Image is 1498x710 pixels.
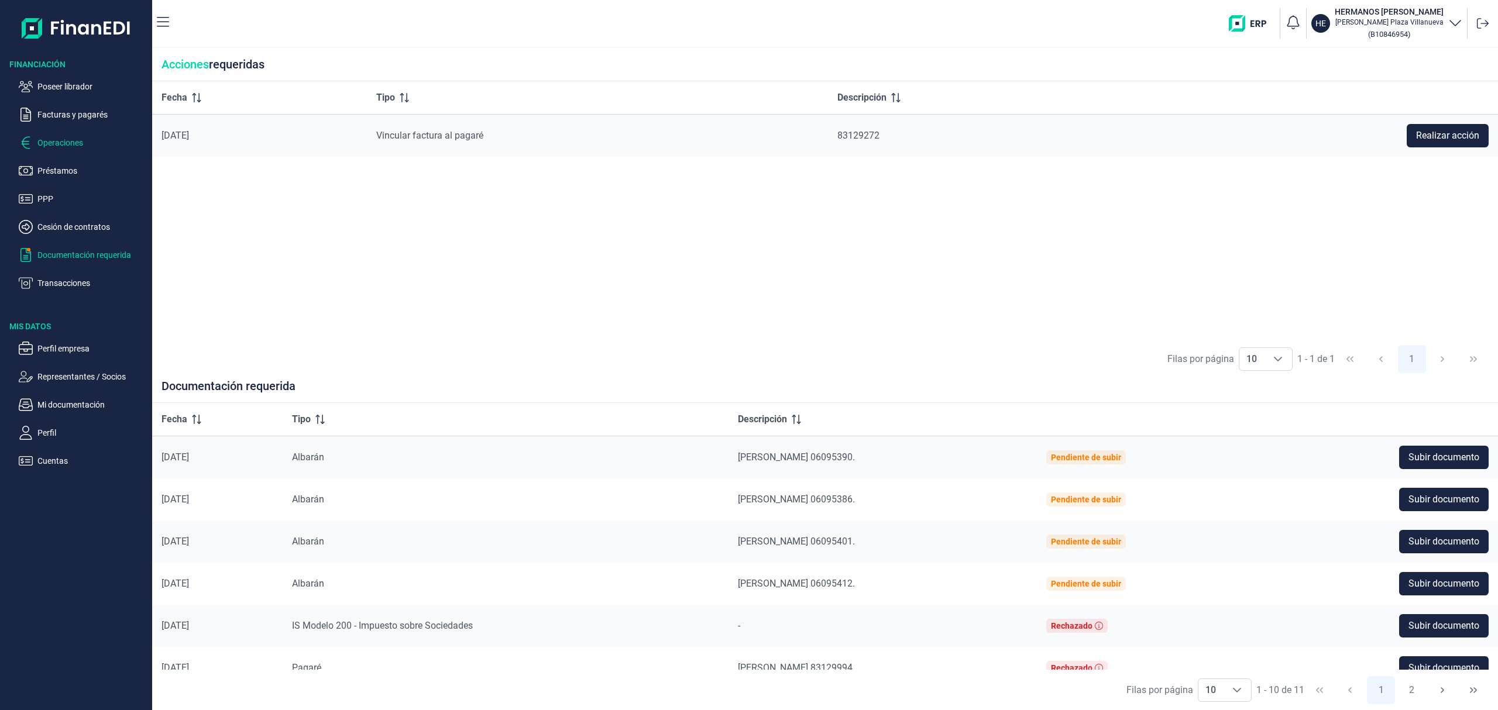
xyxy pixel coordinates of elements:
div: Choose [1223,679,1251,701]
p: Mi documentación [37,398,147,412]
button: Perfil empresa [19,342,147,356]
span: [PERSON_NAME] 06095386. [738,494,855,505]
button: Subir documento [1399,446,1489,469]
span: 1 - 10 de 11 [1256,685,1304,695]
span: Subir documento [1408,492,1479,506]
button: Subir documento [1399,530,1489,553]
p: Cesión de contratos [37,220,147,234]
div: Filas por página [1167,352,1234,366]
div: [DATE] [162,578,273,590]
span: Vincular factura al pagaré [376,130,483,141]
div: [DATE] [162,130,358,142]
button: Transacciones [19,276,147,290]
button: Last Page [1459,345,1487,373]
button: Facturas y pagarés [19,108,147,122]
p: Operaciones [37,136,147,150]
span: Pagaré [292,662,321,673]
button: Representantes / Socios [19,370,147,384]
p: HE [1315,18,1326,29]
p: Poseer librador [37,80,147,94]
span: IS Modelo 200 - Impuesto sobre Sociedades [292,620,473,631]
button: Poseer librador [19,80,147,94]
p: Perfil [37,426,147,440]
button: Page 2 [1398,676,1426,704]
p: Préstamos [37,164,147,178]
p: Cuentas [37,454,147,468]
div: Documentación requerida [152,379,1498,403]
span: Subir documento [1408,535,1479,549]
div: Pendiente de subir [1051,495,1121,504]
div: [DATE] [162,494,273,505]
span: Acciones [162,57,209,71]
button: Cesión de contratos [19,220,147,234]
span: Albarán [292,578,324,589]
span: Albarán [292,494,324,505]
small: Copiar cif [1368,30,1410,39]
span: Descripción [837,91,887,105]
span: Fecha [162,91,187,105]
button: Perfil [19,426,147,440]
img: erp [1229,15,1275,32]
div: Pendiente de subir [1051,453,1121,462]
button: Realizar acción [1407,124,1489,147]
span: - [738,620,740,631]
span: Realizar acción [1416,129,1479,143]
button: First Page [1305,676,1334,704]
button: Préstamos [19,164,147,178]
button: Next Page [1428,345,1456,373]
span: 1 - 1 de 1 [1297,354,1335,364]
span: 83129272 [837,130,879,141]
span: [PERSON_NAME] 06095412. [738,578,855,589]
div: Rechazado [1051,621,1092,630]
p: PPP [37,192,147,206]
button: Next Page [1428,676,1456,704]
div: Pendiente de subir [1051,537,1121,546]
button: Subir documento [1399,614,1489,637]
span: Tipo [292,412,311,426]
button: Last Page [1459,676,1487,704]
img: Logo de aplicación [22,9,131,47]
button: Subir documento [1399,572,1489,595]
span: Tipo [376,91,395,105]
button: PPP [19,192,147,206]
p: Documentación requerida [37,248,147,262]
span: Fecha [162,412,187,426]
button: Subir documento [1399,488,1489,511]
span: Albarán [292,536,324,547]
span: [PERSON_NAME] 06095401. [738,536,855,547]
p: Perfil empresa [37,342,147,356]
button: Page 1 [1398,345,1426,373]
p: [PERSON_NAME] Plaza Villanueva [1335,18,1444,27]
div: Choose [1264,348,1292,370]
button: Subir documento [1399,656,1489,680]
span: [PERSON_NAME] 83129994.. [738,662,857,673]
div: Filas por página [1126,683,1193,697]
button: HEHERMANOS [PERSON_NAME][PERSON_NAME] Plaza Villanueva(B10846954) [1311,6,1462,41]
button: Documentación requerida [19,248,147,262]
span: Subir documento [1408,661,1479,675]
div: Rechazado [1051,663,1092,673]
div: [DATE] [162,451,273,463]
div: requeridas [152,48,1498,81]
div: [DATE] [162,662,273,674]
p: Facturas y pagarés [37,108,147,122]
span: Subir documento [1408,619,1479,633]
h3: HERMANOS [PERSON_NAME] [1335,6,1444,18]
button: Previous Page [1367,345,1395,373]
button: Page 1 [1367,676,1395,704]
div: [DATE] [162,536,273,547]
p: Transacciones [37,276,147,290]
span: Subir documento [1408,577,1479,591]
p: Representantes / Socios [37,370,147,384]
button: Operaciones [19,136,147,150]
span: 10 [1198,679,1223,701]
button: Previous Page [1336,676,1364,704]
span: 10 [1239,348,1264,370]
div: Pendiente de subir [1051,579,1121,588]
button: Mi documentación [19,398,147,412]
span: Descripción [738,412,787,426]
span: Subir documento [1408,450,1479,464]
div: [DATE] [162,620,273,632]
span: Albarán [292,451,324,463]
button: First Page [1336,345,1364,373]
